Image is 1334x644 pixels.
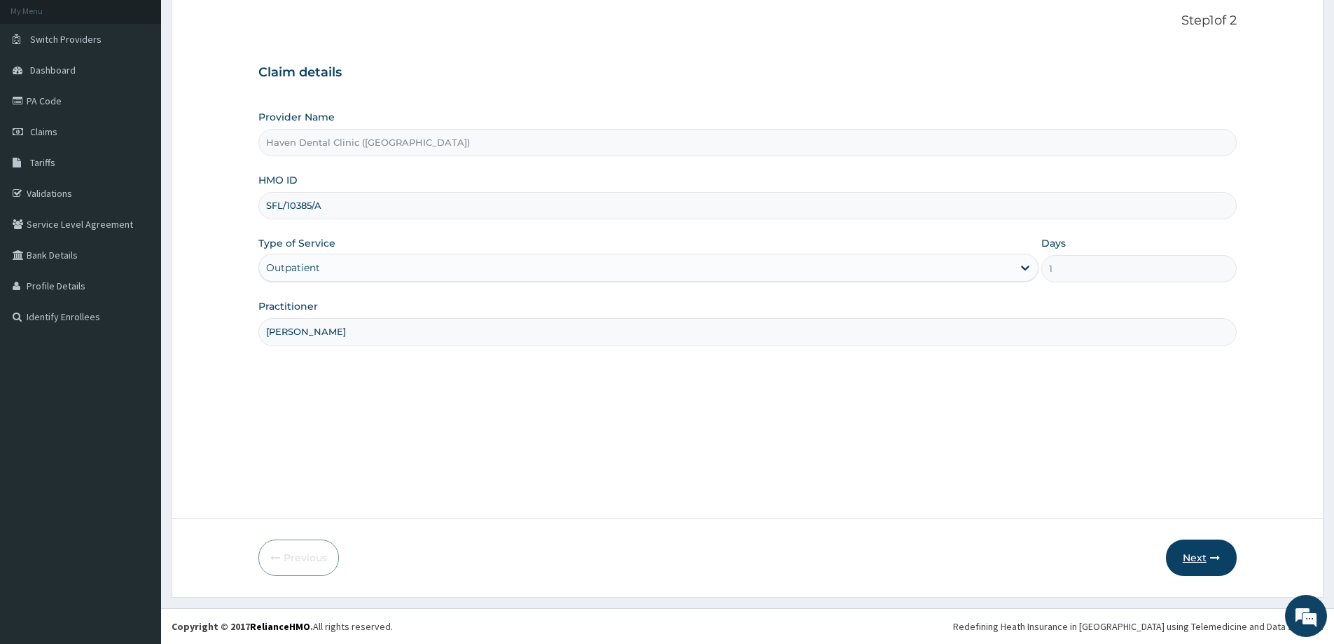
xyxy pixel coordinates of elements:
[266,261,320,275] div: Outpatient
[30,156,55,169] span: Tariffs
[258,236,335,250] label: Type of Service
[30,64,76,76] span: Dashboard
[1166,540,1237,576] button: Next
[7,383,267,432] textarea: Type your message and hit 'Enter'
[258,110,335,124] label: Provider Name
[258,318,1237,345] input: Enter Name
[258,173,298,187] label: HMO ID
[26,70,57,105] img: d_794563401_company_1708531726252_794563401
[161,608,1334,644] footer: All rights reserved.
[258,13,1237,29] p: Step 1 of 2
[258,192,1237,219] input: Enter HMO ID
[81,177,193,318] span: We're online!
[73,78,235,97] div: Chat with us now
[30,125,57,138] span: Claims
[30,33,102,46] span: Switch Providers
[1041,236,1066,250] label: Days
[250,620,310,633] a: RelianceHMO
[258,540,339,576] button: Previous
[258,299,318,313] label: Practitioner
[172,620,313,633] strong: Copyright © 2017 .
[258,65,1237,81] h3: Claim details
[230,7,263,41] div: Minimize live chat window
[953,619,1323,633] div: Redefining Heath Insurance in [GEOGRAPHIC_DATA] using Telemedicine and Data Science!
